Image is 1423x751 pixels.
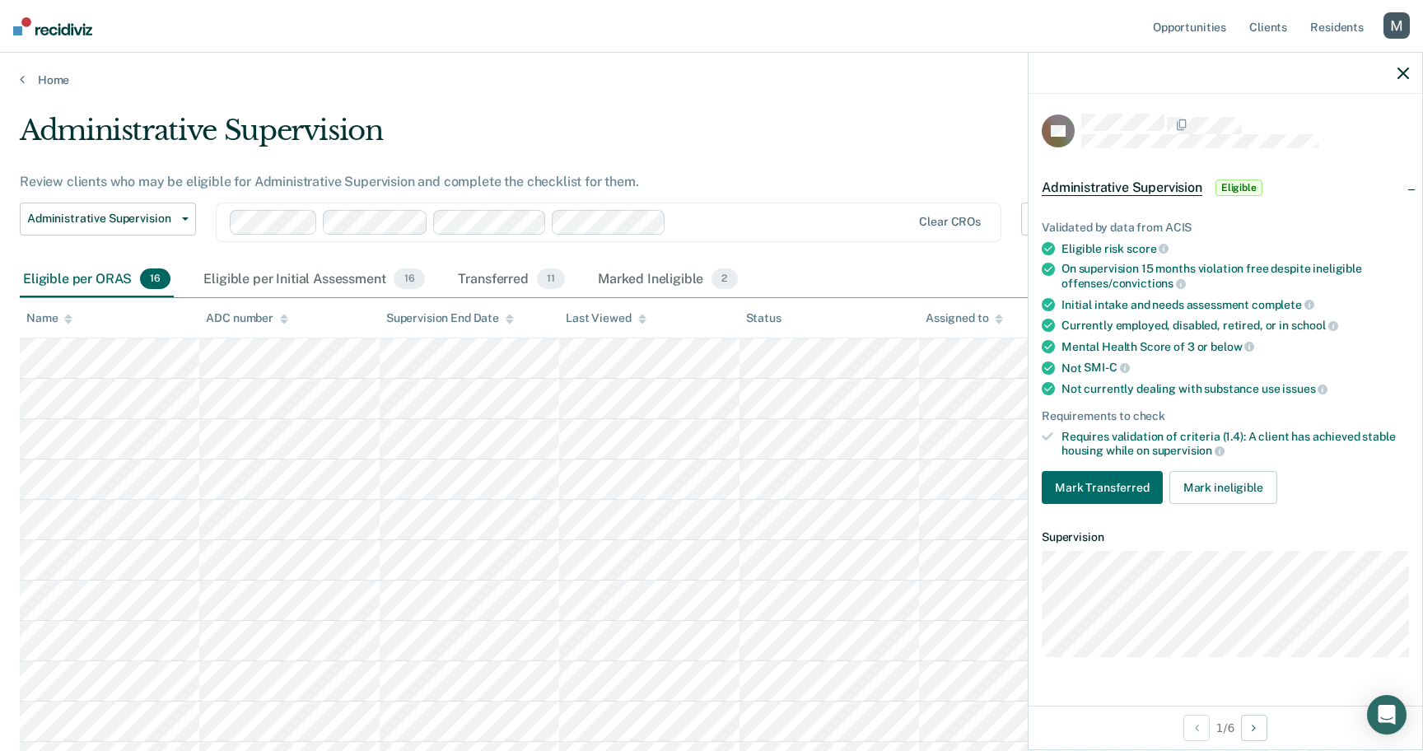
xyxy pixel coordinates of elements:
span: 16 [394,268,424,290]
span: below [1211,340,1254,353]
div: Open Intercom Messenger [1367,695,1407,735]
div: ADC number [206,311,288,325]
dt: Supervision [1042,530,1409,544]
span: score [1127,242,1169,255]
a: Home [20,72,1403,87]
div: Not [1061,361,1409,375]
button: Next Opportunity [1241,715,1267,741]
div: Requires validation of criteria (1.4): A client has achieved stable housing while on [1061,430,1409,458]
div: Assigned to [926,311,1003,325]
div: Status [746,311,781,325]
span: complete [1252,298,1314,311]
button: Mark Transferred [1042,471,1163,504]
div: Validated by data from ACIS [1042,221,1409,235]
div: Eligible risk [1061,241,1409,256]
div: Administrative Supervision [20,114,1087,161]
div: Eligible per Initial Assessment [200,262,427,298]
span: issues [1282,382,1327,395]
div: Transferred [455,262,568,298]
div: Initial intake and needs assessment [1061,297,1409,312]
div: Administrative SupervisionEligible [1029,161,1422,214]
div: Eligible per ORAS [20,262,174,298]
img: Recidiviz [13,17,92,35]
div: Not currently dealing with substance use [1061,381,1409,396]
button: Mark ineligible [1169,471,1277,504]
span: SMI-C [1084,361,1129,374]
span: 2 [711,268,737,290]
span: 11 [537,268,565,290]
div: Mental Health Score of 3 or [1061,339,1409,354]
span: Eligible [1215,180,1262,196]
div: 1 / 6 [1029,706,1422,749]
div: Clear CROs [919,215,981,229]
div: Name [26,311,72,325]
div: On supervision 15 months violation free despite ineligible offenses/convictions [1061,262,1409,290]
span: Administrative Supervision [27,212,175,226]
span: supervision [1152,444,1225,457]
button: Previous Opportunity [1183,715,1210,741]
div: Last Viewed [566,311,646,325]
span: school [1291,319,1338,332]
span: 16 [140,268,170,290]
span: Administrative Supervision [1042,180,1202,196]
div: Review clients who may be eligible for Administrative Supervision and complete the checklist for ... [20,174,1087,189]
div: Marked Ineligible [595,262,741,298]
div: Supervision End Date [386,311,514,325]
div: Requirements to check [1042,409,1409,423]
div: Currently employed, disabled, retired, or in [1061,318,1409,333]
